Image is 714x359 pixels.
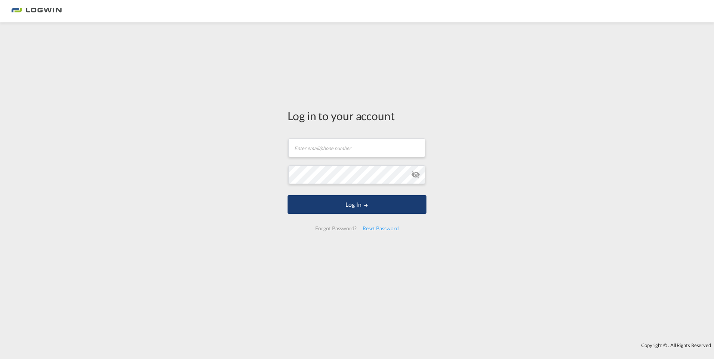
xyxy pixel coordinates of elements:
div: Log in to your account [288,108,426,124]
button: LOGIN [288,195,426,214]
div: Forgot Password? [312,222,359,235]
input: Enter email/phone number [288,138,425,157]
img: 2761ae10d95411efa20a1f5e0282d2d7.png [11,3,62,20]
div: Reset Password [360,222,402,235]
md-icon: icon-eye-off [411,170,420,179]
